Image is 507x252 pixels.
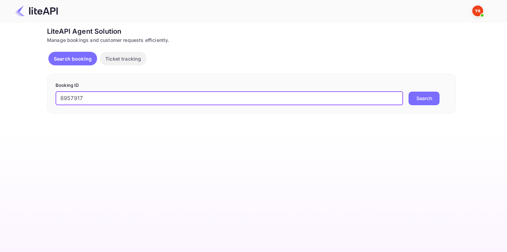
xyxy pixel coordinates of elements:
[15,5,58,16] img: LiteAPI Logo
[56,92,403,105] input: Enter Booking ID (e.g., 63782194)
[105,55,141,62] p: Ticket tracking
[56,82,447,89] p: Booking ID
[47,36,456,44] div: Manage bookings and customer requests efficiently.
[54,55,92,62] p: Search booking
[472,5,483,16] img: Yandex Support
[47,26,456,36] div: LiteAPI Agent Solution
[409,92,440,105] button: Search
